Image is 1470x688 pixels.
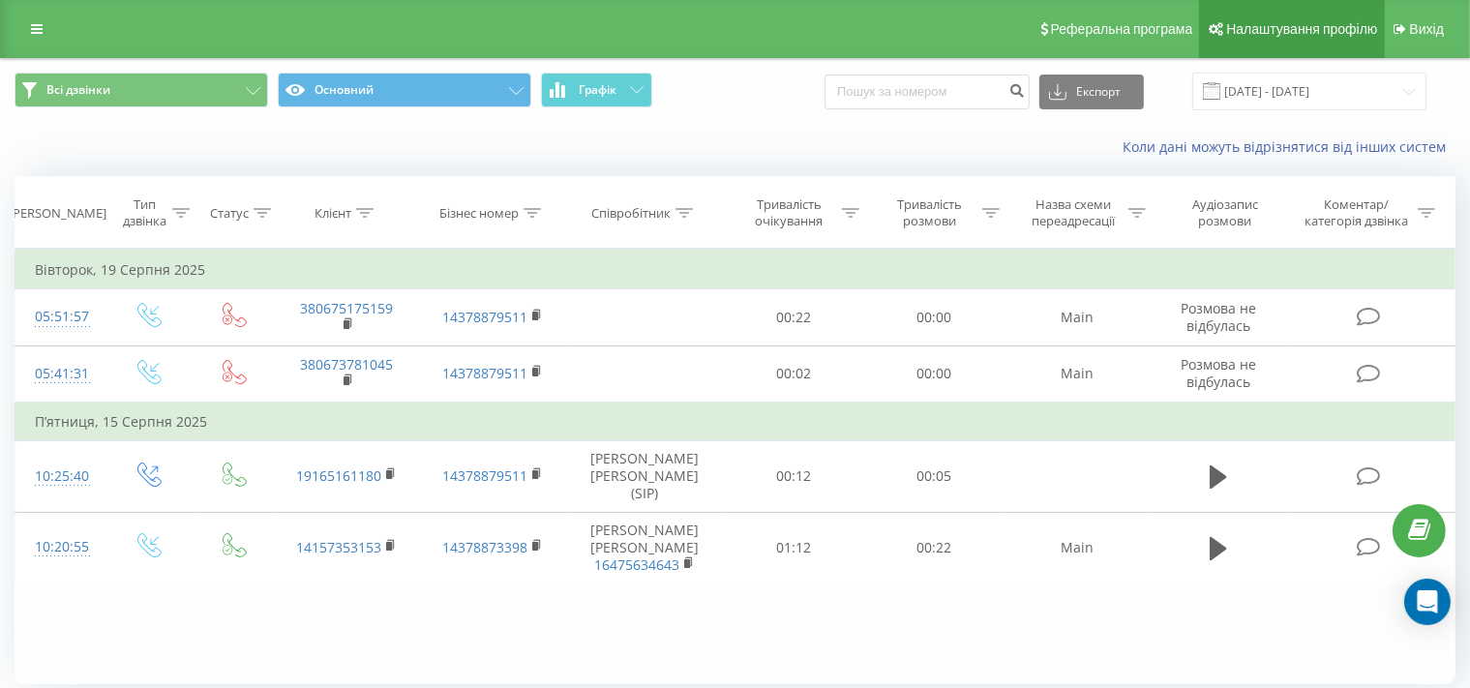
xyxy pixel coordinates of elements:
[122,196,167,229] div: Тип дзвінка
[15,251,1455,289] td: Вівторок, 19 Серпня 2025
[1005,512,1151,583] td: Main
[864,289,1005,345] td: 00:00
[15,73,268,107] button: Всі дзвінки
[1005,345,1151,403] td: Main
[1051,21,1193,37] span: Реферальна програма
[1410,21,1444,37] span: Вихід
[46,82,110,98] span: Всі дзвінки
[594,555,679,574] a: 16475634643
[864,512,1005,583] td: 00:22
[1404,579,1451,625] div: Open Intercom Messenger
[724,289,864,345] td: 00:22
[1181,355,1256,391] span: Розмова не відбулась
[9,205,106,222] div: [PERSON_NAME]
[442,308,527,326] a: 14378879511
[35,528,85,566] div: 10:20:55
[442,364,527,382] a: 14378879511
[724,345,864,403] td: 00:02
[439,205,519,222] div: Бізнес номер
[1181,299,1256,335] span: Розмова не відбулась
[579,83,616,97] span: Графік
[1022,196,1124,229] div: Назва схеми переадресації
[296,538,381,556] a: 14157353153
[566,512,724,583] td: [PERSON_NAME] [PERSON_NAME]
[741,196,837,229] div: Тривалість очікування
[1300,196,1413,229] div: Коментар/категорія дзвінка
[541,73,652,107] button: Графік
[724,512,864,583] td: 01:12
[1039,75,1144,109] button: Експорт
[1168,196,1281,229] div: Аудіозапис розмови
[864,440,1005,512] td: 00:05
[442,466,527,485] a: 14378879511
[591,205,671,222] div: Співробітник
[300,355,393,374] a: 380673781045
[315,205,351,222] div: Клієнт
[1226,21,1377,37] span: Налаштування профілю
[864,345,1005,403] td: 00:00
[882,196,977,229] div: Тривалість розмови
[35,355,85,393] div: 05:41:31
[15,403,1455,441] td: П’ятниця, 15 Серпня 2025
[278,73,531,107] button: Основний
[724,440,864,512] td: 00:12
[35,458,85,495] div: 10:25:40
[825,75,1030,109] input: Пошук за номером
[1123,137,1455,156] a: Коли дані можуть відрізнятися вiд інших систем
[210,205,249,222] div: Статус
[35,298,85,336] div: 05:51:57
[1005,289,1151,345] td: Main
[296,466,381,485] a: 19165161180
[566,440,724,512] td: [PERSON_NAME] [PERSON_NAME] (SIP)
[300,299,393,317] a: 380675175159
[442,538,527,556] a: 14378873398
